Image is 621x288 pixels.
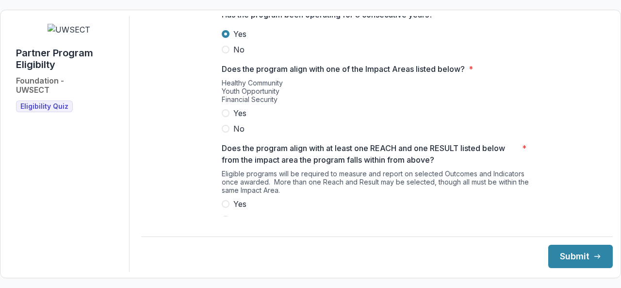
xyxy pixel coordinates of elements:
[48,24,90,35] img: UWSECT
[233,198,246,210] span: Yes
[222,79,532,107] div: Healthy Community Youth Opportunity Financial Security
[16,47,121,70] h1: Partner Program Eligibilty
[233,107,246,119] span: Yes
[233,44,245,55] span: No
[548,245,613,268] button: Submit
[20,102,68,111] span: Eligibility Quiz
[233,28,246,40] span: Yes
[222,63,465,75] p: Does the program align with one of the Impact Areas listed below?
[16,76,64,95] h2: Foundation - UWSECT
[222,169,532,198] div: Eligible programs will be required to measure and report on selected Outcomes and Indicators once...
[222,142,518,166] p: Does the program align with at least one REACH and one RESULT listed below from the impact area t...
[233,123,245,135] span: No
[233,214,245,225] span: No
